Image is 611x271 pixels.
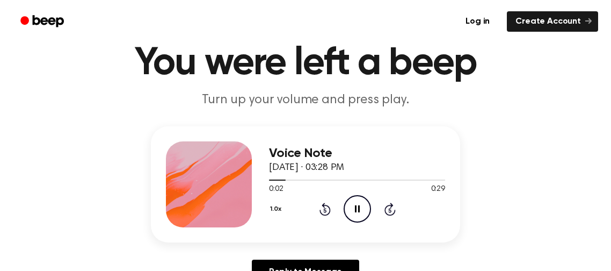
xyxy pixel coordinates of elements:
[507,11,598,32] a: Create Account
[13,11,74,32] a: Beep
[269,163,344,173] span: [DATE] · 03:28 PM
[31,44,580,83] h1: You were left a beep
[269,184,283,195] span: 0:02
[99,91,512,109] p: Turn up your volume and press play.
[431,184,445,195] span: 0:29
[269,200,285,218] button: 1.0x
[269,146,445,161] h3: Voice Note
[455,9,500,34] a: Log in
